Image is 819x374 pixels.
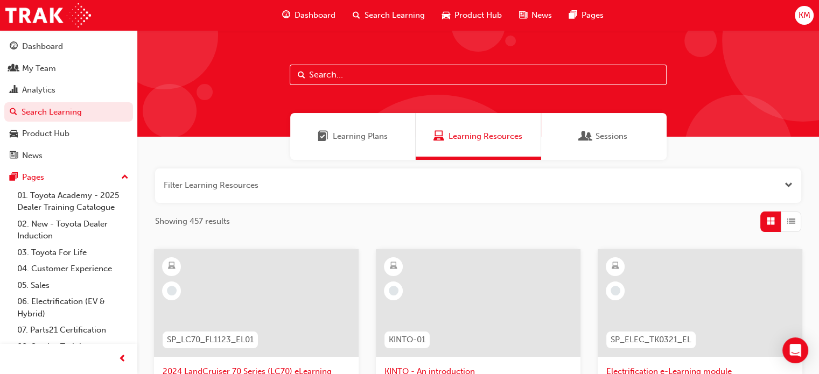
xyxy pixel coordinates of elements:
span: search-icon [10,108,17,117]
span: KM [798,9,810,22]
a: 08. Service Training [13,338,133,355]
span: KINTO-01 [389,334,425,346]
span: car-icon [442,9,450,22]
a: Learning ResourcesLearning Resources [416,113,541,160]
a: 01. Toyota Academy - 2025 Dealer Training Catalogue [13,187,133,216]
span: Learning Resources [449,130,522,143]
span: Product Hub [454,9,502,22]
a: news-iconNews [510,4,561,26]
a: car-iconProduct Hub [433,4,510,26]
a: 07. Parts21 Certification [13,322,133,338]
a: News [4,146,133,166]
button: DashboardMy TeamAnalyticsSearch LearningProduct HubNews [4,34,133,167]
span: up-icon [121,171,129,185]
a: pages-iconPages [561,4,612,26]
span: Learning Resources [433,130,444,143]
span: Grid [767,215,775,228]
span: Sessions [596,130,627,143]
span: pages-icon [10,173,18,182]
a: 04. Customer Experience [13,260,133,277]
span: Search Learning [365,9,425,22]
span: people-icon [10,64,18,74]
span: news-icon [519,9,527,22]
img: Trak [5,3,91,27]
span: search-icon [353,9,360,22]
span: News [531,9,552,22]
button: KM [795,6,814,25]
span: Learning Plans [318,130,328,143]
span: Learning Plans [333,130,388,143]
a: 05. Sales [13,277,133,294]
button: Pages [4,167,133,187]
a: 03. Toyota For Life [13,244,133,261]
a: Dashboard [4,37,133,57]
a: SessionsSessions [541,113,667,160]
span: learningResourceType_ELEARNING-icon [168,259,176,273]
div: Dashboard [22,40,63,53]
span: learningResourceType_ELEARNING-icon [390,259,397,273]
a: 06. Electrification (EV & Hybrid) [13,293,133,322]
a: Learning PlansLearning Plans [290,113,416,160]
span: Pages [582,9,604,22]
a: search-iconSearch Learning [344,4,433,26]
span: Showing 457 results [155,215,230,228]
a: Product Hub [4,124,133,144]
span: prev-icon [118,352,127,366]
div: Open Intercom Messenger [782,337,808,363]
span: SP_ELEC_TK0321_EL [611,334,691,346]
span: chart-icon [10,86,18,95]
input: Search... [290,65,667,85]
span: guage-icon [282,9,290,22]
span: SP_LC70_FL1123_EL01 [167,334,254,346]
a: Search Learning [4,102,133,122]
span: news-icon [10,151,18,161]
span: pages-icon [569,9,577,22]
span: guage-icon [10,42,18,52]
div: News [22,150,43,162]
a: My Team [4,59,133,79]
span: learningResourceType_ELEARNING-icon [612,259,619,273]
span: Search [298,69,305,81]
div: Pages [22,171,44,184]
span: car-icon [10,129,18,139]
span: learningRecordVerb_NONE-icon [611,286,620,295]
button: Open the filter [785,179,793,192]
a: guage-iconDashboard [274,4,344,26]
div: Analytics [22,84,55,96]
div: Product Hub [22,128,69,140]
a: 02. New - Toyota Dealer Induction [13,216,133,244]
span: Dashboard [295,9,335,22]
span: List [787,215,795,228]
span: Sessions [580,130,591,143]
div: My Team [22,62,56,75]
span: learningRecordVerb_NONE-icon [167,286,177,295]
span: learningRecordVerb_NONE-icon [389,286,398,295]
a: Analytics [4,80,133,100]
